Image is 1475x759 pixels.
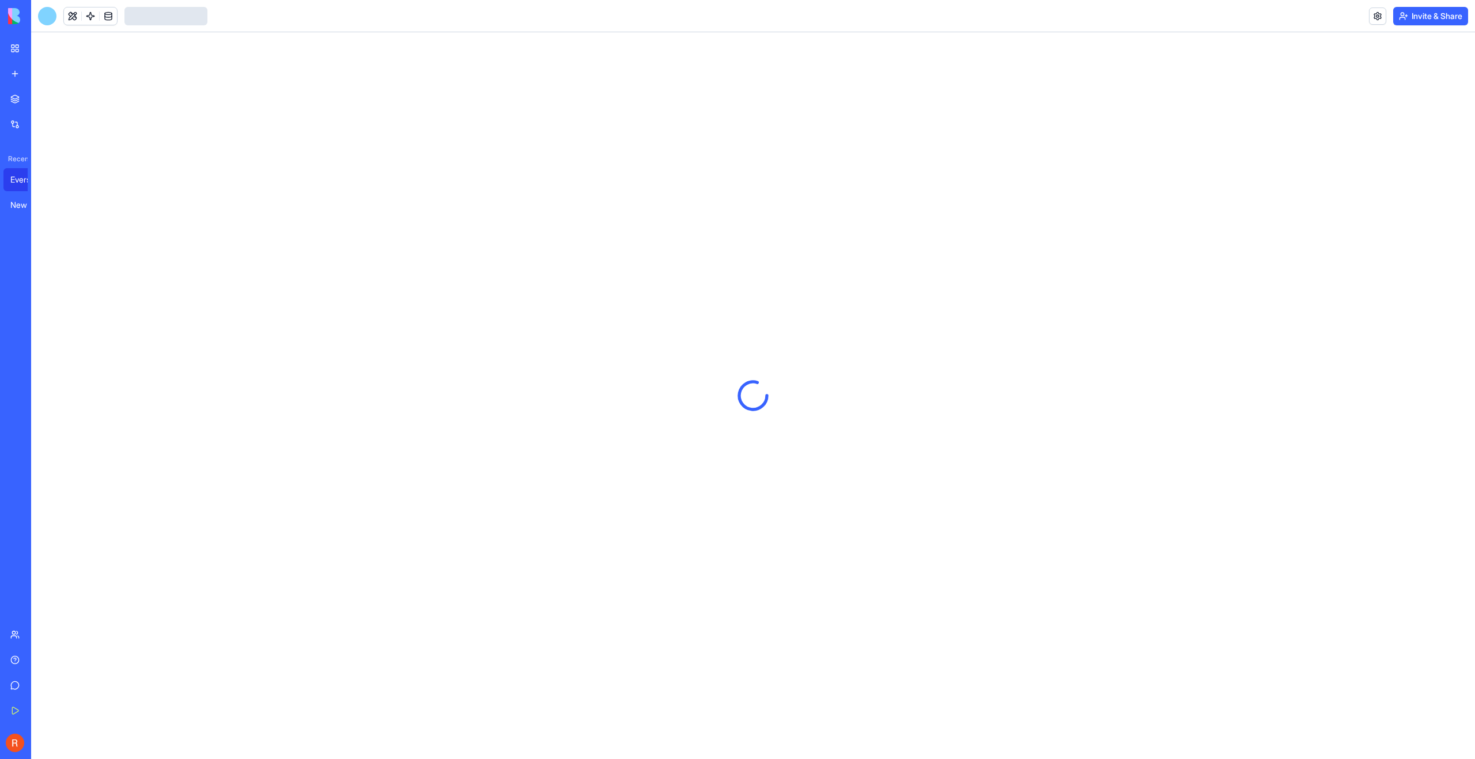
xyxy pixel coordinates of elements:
a: New App [3,193,50,217]
div: New App [10,199,43,211]
button: Invite & Share [1393,7,1468,25]
img: logo [8,8,80,24]
a: Everstead Housing Management System [3,168,50,191]
span: Recent [3,154,28,164]
img: ACg8ocIexV1h7OWzgzJh1nmo65KqNbXJQUqfMmcAtK7uR1gXbcNq9w=s96-c [6,734,24,752]
div: Everstead Housing Management System [10,174,43,185]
